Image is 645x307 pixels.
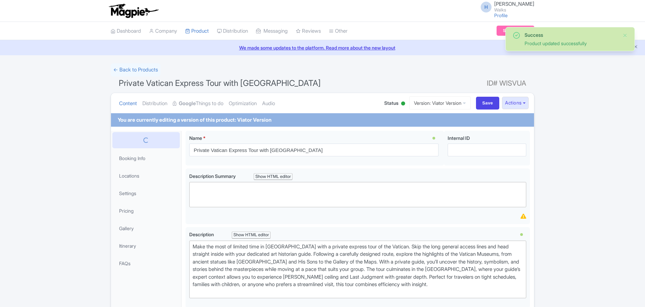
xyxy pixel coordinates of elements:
a: Reviews [296,22,321,40]
div: Show HTML editor [232,232,271,239]
a: Content [119,93,137,114]
a: Profile [494,12,508,18]
button: Actions [502,97,529,109]
div: Show HTML editor [254,173,292,180]
a: Version: Viator Version [409,96,471,110]
a: Audio [262,93,275,114]
a: FAQs [112,256,180,271]
a: Distribution [217,22,248,40]
a: ← Back to Products [111,63,161,76]
div: Product updated successfully [525,40,617,47]
a: Pricing [112,203,180,218]
a: Messaging [256,22,288,40]
a: H [PERSON_NAME] Walks [477,1,534,12]
div: You are currently editing a version of this product: Viator Version [118,116,272,124]
span: Status [384,99,398,106]
span: Internal ID [448,135,470,141]
a: Dashboard [111,22,141,40]
img: logo-ab69f6fb50320c5b225c76a69d11143b.png [107,3,160,18]
span: Description Summary [189,173,237,179]
a: Settings [112,186,180,201]
div: Active [400,99,406,109]
a: Booking Info [112,151,180,166]
a: Company [149,22,177,40]
span: Description [189,232,215,237]
small: Walks [494,8,534,12]
div: Make the most of limited time in [GEOGRAPHIC_DATA] with a private express tour of the Vatican. Sk... [193,243,523,296]
a: Product [185,22,209,40]
a: We made some updates to the platform. Read more about the new layout [4,44,641,51]
span: Private Vatican Express Tour with [GEOGRAPHIC_DATA] [119,78,321,88]
a: Other [329,22,347,40]
button: Close [622,31,628,39]
a: Locations [112,168,180,183]
a: Distribution [142,93,167,114]
a: Optimization [229,93,257,114]
button: Close announcement [633,43,638,51]
a: Itinerary [112,238,180,253]
span: [PERSON_NAME] [494,1,534,7]
input: Save [476,97,500,110]
a: Gallery [112,221,180,236]
span: ID# WISVUA [487,76,526,90]
span: H [481,2,492,12]
a: GoogleThings to do [173,93,223,114]
span: Name [189,135,202,141]
strong: Google [179,100,196,108]
div: Success [525,31,617,38]
a: Subscription [497,26,534,36]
